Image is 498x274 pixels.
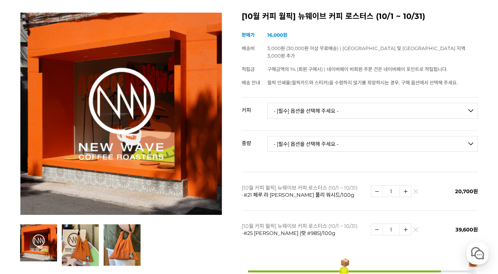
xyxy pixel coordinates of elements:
span: 구매금액의 1% (회원 구매시) | 네이버페이 비회원 주문 건은 네이버페이 포인트로 적립됩니다. [267,66,448,72]
span: 판매가 [242,32,255,38]
span: 20,700원 [455,188,478,194]
span: 👜 [468,259,478,267]
span: 월픽 인쇄물(월픽카드와 스티커)을 수령하지 않기를 희망하시는 경우, 구매 옵션에서 선택해 주세요. [267,80,458,86]
th: 중량 [242,131,267,149]
span: #25 [PERSON_NAME] (랏 #985)/100g [244,230,335,236]
span: 홈 [25,220,30,227]
span: 📦 [340,259,350,267]
strong: 16,000원 [267,32,287,38]
p: [10월 커피 월픽] 뉴웨이브 커피 로스터스 (10/1 ~ 10/31) - [242,222,367,237]
img: 수량감소 [371,186,382,197]
span: 배송비 [242,45,255,51]
a: 설정 [102,209,151,228]
span: 39,600원 [455,226,478,233]
img: 수량증가 [400,186,411,197]
span: 설정 [122,220,131,227]
h2: [10월 커피 월픽] 뉴웨이브 커피 로스터스 (10/1 ~ 10/31) [242,13,478,21]
span: 배송 안내 [242,80,260,86]
img: 수량증가 [400,224,411,235]
th: 커피 [242,98,267,116]
p: [10월 커피 월픽] 뉴웨이브 커피 로스터스 (10/1 ~ 10/31) - [242,184,367,198]
a: 홈 [2,209,52,228]
img: 삭제 [413,191,418,196]
img: [10월 커피 월픽] 뉴웨이브 커피 로스터스 (10/1 ~ 10/31) [20,13,222,215]
span: 3,000원 (30,000원 이상 무료배송) | [GEOGRAPHIC_DATA] 및 [GEOGRAPHIC_DATA] 지역 3,000원 추가 [267,45,465,59]
img: 삭제 [413,229,418,234]
span: #21 페루 라 [PERSON_NAME] 풀리 워시드/100g [244,192,354,198]
span: 적립금 [242,66,255,72]
img: 수량감소 [371,224,382,235]
a: 대화 [52,209,102,228]
span: 대화 [72,221,81,227]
